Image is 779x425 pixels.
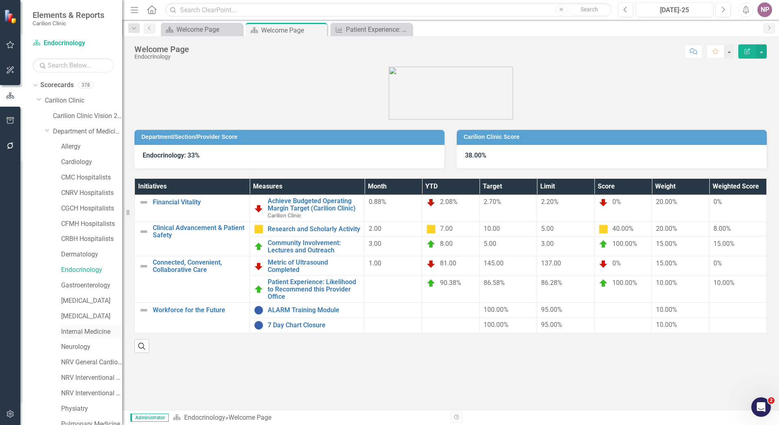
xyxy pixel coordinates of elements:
[135,256,250,303] td: Double-Click to Edit Right Click for Context Menu
[268,322,360,329] a: 7 Day Chart Closure
[135,303,250,333] td: Double-Click to Edit Right Click for Context Menu
[757,2,772,17] button: NP
[636,2,713,17] button: [DATE]-25
[33,10,104,20] span: Elements & Reports
[599,278,608,288] img: On Target
[484,259,504,267] span: 145.00
[53,112,122,121] a: Carilion Clinic Vision 2025 Scorecard
[268,226,360,233] a: Research and Scholarly Activity
[4,9,18,24] img: ClearPoint Strategy
[426,259,436,269] img: Below Plan
[440,259,456,267] span: 81.00
[254,320,264,330] img: No Information
[61,281,122,290] a: Gastroenterology
[250,237,365,256] td: Double-Click to Edit Right Click for Context Menu
[440,279,461,287] span: 90.38%
[426,278,436,288] img: On Target
[61,158,122,167] a: Cardiology
[713,279,735,287] span: 10.00%
[261,25,325,35] div: Welcome Page
[61,142,122,151] a: Allergy
[612,240,637,248] span: 100.00%
[484,225,500,232] span: 10.00
[250,318,365,333] td: Double-Click to Edit Right Click for Context Menu
[656,306,677,313] span: 10.00%
[440,225,453,232] span: 7.00
[33,39,114,48] a: Endocrinology
[61,173,122,182] a: CMC Hospitalists
[268,239,360,254] a: Community Involvement: Lectures and Outreach
[656,225,677,232] span: 20.00%
[768,397,775,404] span: 2
[250,195,365,222] td: Double-Click to Edit Right Click for Context Menu
[599,197,608,207] img: Below Plan
[254,305,264,315] img: No Information
[541,225,554,232] span: 5.00
[369,225,381,232] span: 2.00
[346,24,410,35] div: Patient Experience: Likelihood to Recommend this Provider Office
[484,279,505,287] span: 86.58%
[254,285,264,294] img: On Target
[61,265,122,275] a: Endocrinology
[268,307,360,314] a: ALARM Training Module
[612,225,634,232] span: 40.00%
[141,134,440,140] h3: Department/Section/Provider Score
[268,278,360,300] a: Patient Experience: Likelihood to Recommend this Provider Office
[484,306,508,313] span: 100.00%
[254,261,264,271] img: Below Plan
[612,198,621,206] span: 0%
[78,82,94,89] div: 378
[176,24,240,35] div: Welcome Page
[45,96,122,105] a: Carilion Clinic
[139,227,149,237] img: Not Defined
[268,197,360,212] a: Achieve Budgeted Operating Margin Target (Carilion Clinic)
[134,45,189,54] div: Welcome Page
[599,224,608,234] img: Caution
[464,134,763,140] h3: Carilion Clinic Score
[541,240,554,248] span: 3.00
[61,358,122,367] a: NRV General Cardiology
[369,259,381,267] span: 1.00
[254,204,264,213] img: Below Plan
[143,151,200,159] strong: Endocrinology: 33%
[250,222,365,237] td: Double-Click to Edit Right Click for Context Menu
[751,397,771,417] iframe: Intercom live chat
[541,321,562,329] span: 95.00%
[484,321,508,329] span: 100.00%
[656,279,677,287] span: 10.00%
[612,279,637,287] span: 100.00%
[268,212,301,219] span: Carilion Clinic
[369,198,386,206] span: 0.88%
[389,67,513,120] img: carilion%20clinic%20logo%202.0.png
[656,198,677,206] span: 20.00%
[656,321,677,329] span: 10.00%
[254,224,264,234] img: Caution
[184,414,225,421] a: Endocrinology
[440,198,458,206] span: 2.08%
[426,224,436,234] img: Caution
[713,198,722,206] span: 0%
[61,373,122,383] a: NRV Interventional Cardiology
[40,81,74,90] a: Scorecards
[254,242,264,252] img: On Target
[134,54,189,60] div: Endocrinology
[153,199,245,206] a: Financial Vitality
[61,219,122,229] a: CFMH Hospitalists
[139,305,149,315] img: Not Defined
[173,413,445,423] div: »
[440,240,453,248] span: 8.00
[61,389,122,398] a: NRV Interventional Cardiology Test
[139,261,149,271] img: Not Defined
[569,4,610,15] button: Search
[599,239,608,249] img: On Target
[426,197,436,207] img: Below Plan
[33,20,104,26] small: Carilion Clinic
[541,279,562,287] span: 86.28%
[135,195,250,222] td: Double-Click to Edit Right Click for Context Menu
[369,240,381,248] span: 3.00
[713,259,722,267] span: 0%
[484,240,496,248] span: 5.00
[426,239,436,249] img: On Target
[250,276,365,303] td: Double-Click to Edit Right Click for Context Menu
